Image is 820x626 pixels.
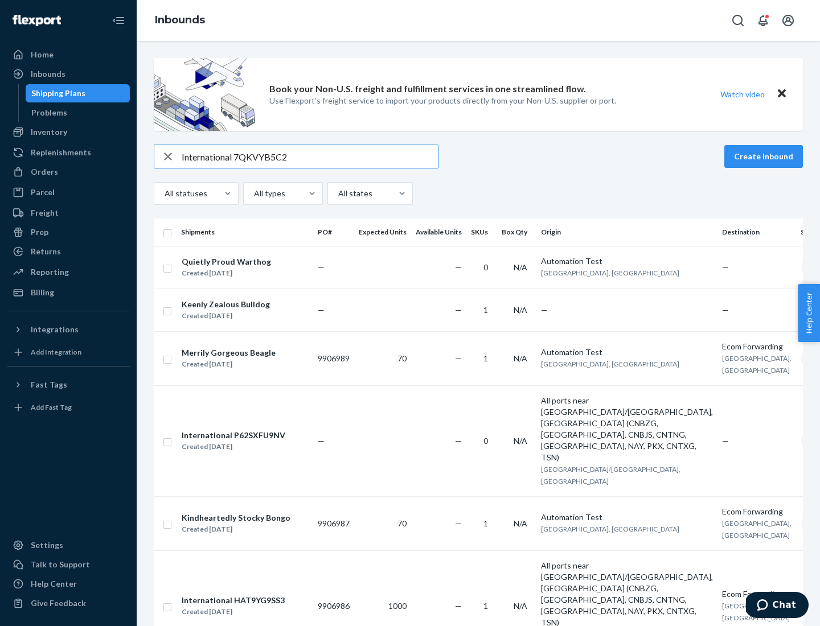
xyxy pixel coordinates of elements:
[541,465,680,485] span: [GEOGRAPHIC_DATA]/[GEOGRAPHIC_DATA], [GEOGRAPHIC_DATA]
[7,263,130,281] a: Reporting
[397,518,407,528] span: 70
[31,379,67,390] div: Fast Tags
[717,219,796,246] th: Destination
[497,219,536,246] th: Box Qty
[13,15,61,26] img: Flexport logo
[514,262,527,272] span: N/A
[541,347,713,358] div: Automation Test
[182,512,290,524] div: Kindheartedly Stocky Bongo
[483,436,488,446] span: 0
[722,436,729,446] span: —
[26,84,130,102] a: Shipping Plans
[182,347,276,359] div: Merrily Gorgeous Beagle
[163,188,165,199] input: All statuses
[7,398,130,417] a: Add Fast Tag
[31,226,48,238] div: Prep
[31,347,81,357] div: Add Integration
[746,592,809,620] iframe: Opens a widget where you can chat to one of our agents
[7,283,130,302] a: Billing
[722,354,792,374] span: [GEOGRAPHIC_DATA], [GEOGRAPHIC_DATA]
[7,343,130,361] a: Add Integration
[7,320,130,339] button: Integrations
[7,123,130,141] a: Inventory
[31,598,86,609] div: Give Feedback
[483,262,488,272] span: 0
[411,219,466,246] th: Available Units
[354,219,411,246] th: Expected Units
[31,207,59,219] div: Freight
[7,204,130,222] a: Freight
[713,86,772,102] button: Watch video
[182,299,270,310] div: Keenly Zealous Bulldog
[182,310,270,322] div: Created [DATE]
[31,246,61,257] div: Returns
[536,219,717,246] th: Origin
[337,188,338,199] input: All states
[31,107,67,118] div: Problems
[541,256,713,267] div: Automation Test
[182,524,290,535] div: Created [DATE]
[774,86,789,102] button: Close
[541,269,679,277] span: [GEOGRAPHIC_DATA], [GEOGRAPHIC_DATA]
[483,305,488,315] span: 1
[31,324,79,335] div: Integrations
[7,376,130,394] button: Fast Tags
[541,305,548,315] span: —
[7,46,130,64] a: Home
[31,402,72,412] div: Add Fast Tag
[107,9,130,32] button: Close Navigation
[455,262,462,272] span: —
[182,606,285,617] div: Created [DATE]
[7,223,130,241] a: Prep
[722,341,792,352] div: Ecom Forwarding
[455,436,462,446] span: —
[722,602,792,622] span: [GEOGRAPHIC_DATA], [GEOGRAPHIC_DATA]
[31,88,85,99] div: Shipping Plans
[455,353,462,363] span: —
[313,219,354,246] th: PO#
[514,601,527,611] span: N/A
[455,601,462,611] span: —
[31,49,54,60] div: Home
[722,519,792,539] span: [GEOGRAPHIC_DATA], [GEOGRAPHIC_DATA]
[7,575,130,593] a: Help Center
[182,359,276,370] div: Created [DATE]
[31,539,63,551] div: Settings
[31,68,65,80] div: Inbounds
[182,430,285,441] div: International P62SXFU9NV
[7,65,130,83] a: Inbounds
[182,441,285,452] div: Created [DATE]
[752,9,774,32] button: Open notifications
[722,305,729,315] span: —
[31,126,67,138] div: Inventory
[7,536,130,554] a: Settings
[7,242,130,261] a: Returns
[7,163,130,181] a: Orders
[388,601,407,611] span: 1000
[182,145,438,168] input: Search inbounds by name, destination, msku...
[155,14,205,26] a: Inbounds
[318,262,325,272] span: —
[483,518,488,528] span: 1
[514,305,527,315] span: N/A
[455,305,462,315] span: —
[777,9,799,32] button: Open account menu
[397,353,407,363] span: 70
[514,518,527,528] span: N/A
[722,262,729,272] span: —
[31,578,77,590] div: Help Center
[7,555,130,574] button: Talk to Support
[798,284,820,342] button: Help Center
[455,518,462,528] span: —
[541,395,713,463] div: All ports near [GEOGRAPHIC_DATA]/[GEOGRAPHIC_DATA], [GEOGRAPHIC_DATA] (CNBZG, [GEOGRAPHIC_DATA], ...
[541,512,713,523] div: Automation Test
[483,353,488,363] span: 1
[31,266,69,278] div: Reporting
[146,4,214,37] ol: breadcrumbs
[7,183,130,201] a: Parcel
[253,188,254,199] input: All types
[31,559,90,570] div: Talk to Support
[31,287,54,298] div: Billing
